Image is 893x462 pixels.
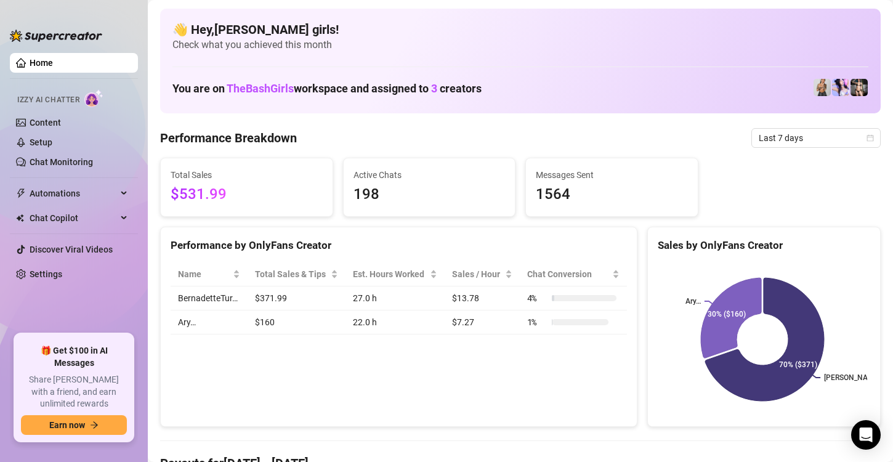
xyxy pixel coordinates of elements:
span: 198 [354,183,506,206]
span: Messages Sent [536,168,688,182]
a: Chat Monitoring [30,157,93,167]
img: BernadetteTur [814,79,831,96]
td: BernadetteTur… [171,286,248,310]
span: 1564 [536,183,688,206]
h4: Performance Breakdown [160,129,297,147]
th: Name [171,262,248,286]
a: Content [30,118,61,128]
a: Settings [30,269,62,279]
a: Home [30,58,53,68]
img: AI Chatter [84,89,103,107]
td: $160 [248,310,346,334]
img: Ary [832,79,849,96]
span: Total Sales & Tips [255,267,329,281]
td: Ary… [171,310,248,334]
span: 3 [431,82,437,95]
h1: You are on workspace and assigned to creators [172,82,482,95]
span: Izzy AI Chatter [17,94,79,106]
h4: 👋 Hey, [PERSON_NAME] girls ! [172,21,868,38]
div: Sales by OnlyFans Creator [658,237,870,254]
div: Open Intercom Messenger [851,420,881,450]
div: Est. Hours Worked [353,267,427,281]
img: Chat Copilot [16,214,24,222]
button: Earn nowarrow-right [21,415,127,435]
span: Last 7 days [759,129,873,147]
td: 27.0 h [345,286,445,310]
text: Ary… [685,297,701,306]
span: 🎁 Get $100 in AI Messages [21,345,127,369]
a: Discover Viral Videos [30,245,113,254]
span: $531.99 [171,183,323,206]
span: Total Sales [171,168,323,182]
span: Sales / Hour [452,267,503,281]
span: Chat Copilot [30,208,117,228]
span: Earn now [49,420,85,430]
th: Sales / Hour [445,262,520,286]
span: calendar [867,134,874,142]
text: [PERSON_NAME]... [824,373,886,382]
span: Active Chats [354,168,506,182]
th: Total Sales & Tips [248,262,346,286]
th: Chat Conversion [520,262,627,286]
span: Chat Conversion [527,267,610,281]
span: TheBashGirls [227,82,294,95]
span: thunderbolt [16,188,26,198]
td: $7.27 [445,310,520,334]
td: $13.78 [445,286,520,310]
span: 1 % [527,315,547,329]
span: Automations [30,184,117,203]
span: Name [178,267,230,281]
span: Share [PERSON_NAME] with a friend, and earn unlimited rewards [21,374,127,410]
span: 4 % [527,291,547,305]
span: Check what you achieved this month [172,38,868,52]
td: $371.99 [248,286,346,310]
img: Bonnie [851,79,868,96]
span: arrow-right [90,421,99,429]
a: Setup [30,137,52,147]
img: logo-BBDzfeDw.svg [10,30,102,42]
td: 22.0 h [345,310,445,334]
div: Performance by OnlyFans Creator [171,237,627,254]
